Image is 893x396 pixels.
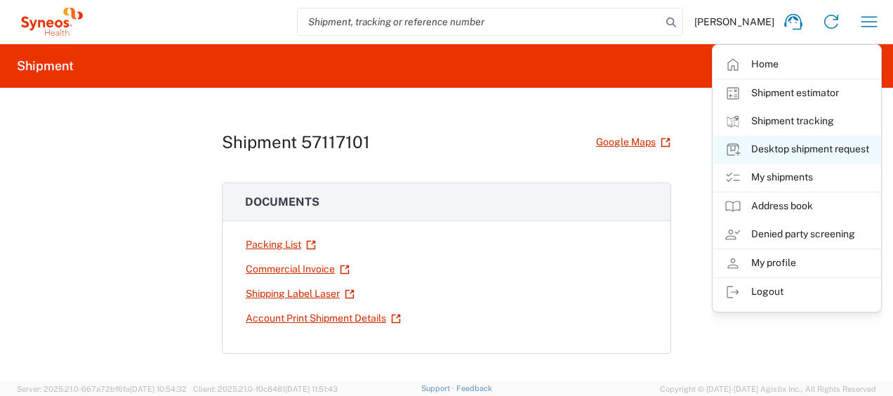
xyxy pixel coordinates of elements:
a: Denied party screening [713,220,880,249]
a: Packing List [245,232,317,257]
a: My shipments [713,164,880,192]
span: Server: 2025.21.0-667a72bf6fa [17,385,187,393]
a: My profile [713,249,880,277]
a: Logout [713,278,880,306]
input: Shipment, tracking or reference number [298,8,661,35]
a: Commercial Invoice [245,257,350,282]
span: Copyright © [DATE]-[DATE] Agistix Inc., All Rights Reserved [660,383,876,395]
a: Google Maps [595,130,671,154]
a: Support [421,384,456,392]
a: Account Print Shipment Details [245,306,402,331]
a: Address book [713,192,880,220]
a: Feedback [456,384,492,392]
span: Documents [245,195,319,209]
span: [DATE] 10:54:32 [130,385,187,393]
a: Home [713,51,880,79]
a: Shipping Label Laser [245,282,355,306]
span: [DATE] 11:51:43 [285,385,338,393]
h2: Shipment [17,58,74,74]
h1: Shipment 57117101 [222,132,370,152]
span: Client: 2025.21.0-f0c8481 [193,385,338,393]
a: Shipment estimator [713,79,880,107]
a: Desktop shipment request [713,136,880,164]
a: Shipment tracking [713,107,880,136]
span: [PERSON_NAME] [694,15,774,28]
